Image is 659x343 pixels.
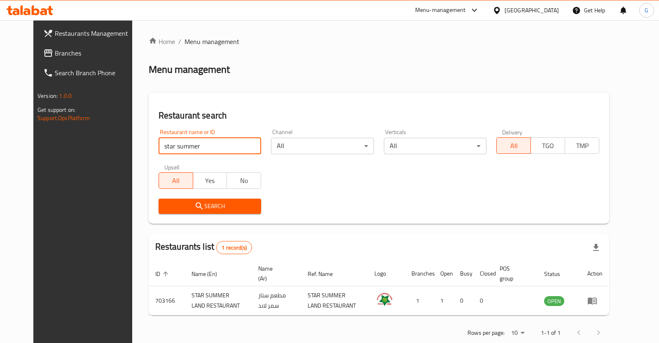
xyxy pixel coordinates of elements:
div: Menu-management [415,5,466,15]
td: STAR SUMMER LAND RESTAURANT [185,286,252,315]
span: Branches [55,48,137,58]
span: No [230,175,258,187]
span: G [645,6,648,15]
th: Logo [368,261,405,286]
span: Search [165,201,255,211]
td: 1 [434,286,453,315]
table: enhanced table [149,261,609,315]
th: Branches [405,261,434,286]
label: Delivery [502,129,523,135]
div: [GEOGRAPHIC_DATA] [505,6,559,15]
td: 703166 [149,286,185,315]
td: 1 [405,286,434,315]
a: Support.OpsPlatform [37,113,90,123]
span: All [162,175,190,187]
td: مطعم ستار سمر لاند [252,286,301,315]
span: Menu management [185,37,239,46]
li: / [178,37,181,46]
span: Name (En) [192,269,228,279]
span: ID [155,269,171,279]
span: Search Branch Phone [55,68,137,78]
h2: Restaurants list [155,241,252,254]
a: Home [149,37,175,46]
span: 1.0.0 [59,90,72,101]
span: Name (Ar) [258,264,291,283]
span: 1 record(s) [217,244,252,252]
span: OPEN [544,297,564,306]
th: Closed [473,261,493,286]
div: Menu [587,296,603,306]
th: Open [434,261,453,286]
span: Yes [196,175,224,187]
button: No [227,172,261,189]
span: POS group [500,264,528,283]
input: Search for restaurant name or ID.. [159,138,262,154]
span: Ref. Name [308,269,344,279]
button: All [159,172,193,189]
h2: Restaurant search [159,109,599,122]
span: Version: [37,90,58,101]
button: Search [159,199,262,214]
span: Status [544,269,571,279]
a: Restaurants Management [37,23,143,43]
button: TGO [530,137,565,154]
button: All [496,137,531,154]
div: All [384,138,487,154]
nav: breadcrumb [149,37,609,46]
label: Upsell [164,164,180,170]
div: All [271,138,374,154]
th: Action [581,261,609,286]
a: Branches [37,43,143,63]
span: Get support on: [37,104,75,115]
button: Yes [193,172,227,189]
button: TMP [565,137,599,154]
th: Busy [453,261,473,286]
td: 0 [453,286,473,315]
img: STAR SUMMER LAND RESTAURANT [374,289,395,309]
span: TGO [534,140,562,152]
span: Restaurants Management [55,28,137,38]
p: 1-1 of 1 [541,328,561,338]
td: 0 [473,286,493,315]
span: All [500,140,528,152]
span: TMP [568,140,596,152]
h2: Menu management [149,63,230,76]
div: Rows per page: [508,327,528,339]
a: Search Branch Phone [37,63,143,83]
div: Export file [586,238,606,257]
td: STAR SUMMER LAND RESTAURANT [301,286,368,315]
p: Rows per page: [467,328,505,338]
